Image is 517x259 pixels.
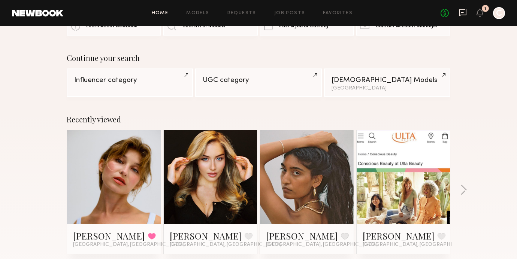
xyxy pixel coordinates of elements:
a: [PERSON_NAME] [170,230,242,242]
span: Search For Models [182,24,226,29]
span: [GEOGRAPHIC_DATA], [GEOGRAPHIC_DATA] [363,242,474,248]
div: UGC category [203,77,314,84]
a: Models [186,11,209,16]
span: Post A Job or Casting [279,24,328,29]
span: [GEOGRAPHIC_DATA], [GEOGRAPHIC_DATA] [170,242,281,248]
a: Requests [227,11,256,16]
div: Influencer category [74,77,185,84]
span: [GEOGRAPHIC_DATA], [GEOGRAPHIC_DATA] [266,242,378,248]
a: Contact Account Manager [356,17,450,36]
a: Favorites [323,11,353,16]
a: [DEMOGRAPHIC_DATA] Models[GEOGRAPHIC_DATA] [324,68,450,97]
span: [GEOGRAPHIC_DATA], [GEOGRAPHIC_DATA] [73,242,185,248]
a: Learn About Newbook [67,17,161,36]
a: [PERSON_NAME] [363,230,435,242]
div: 1 [484,7,486,11]
div: [DEMOGRAPHIC_DATA] Models [332,77,443,84]
a: C [493,7,505,19]
span: Contact Account Manager [375,24,438,29]
a: Home [152,11,169,16]
a: Search For Models [163,17,257,36]
div: Continue your search [67,54,450,63]
a: UGC category [195,68,321,97]
a: Post A Job or Casting [260,17,354,36]
a: [PERSON_NAME] [266,230,338,242]
div: Recently viewed [67,115,450,124]
a: [PERSON_NAME] [73,230,145,242]
span: Learn About Newbook [86,24,137,29]
a: Influencer category [67,68,193,97]
a: Job Posts [274,11,305,16]
div: [GEOGRAPHIC_DATA] [332,86,443,91]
